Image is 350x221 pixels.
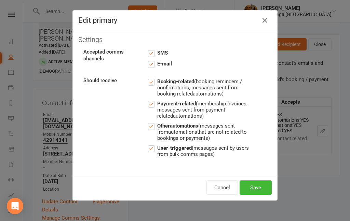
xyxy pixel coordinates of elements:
span: (booking reminders / confirmations, messages sent from booking-related automations ) [157,77,251,97]
span: (messages sent by users from bulk comms pages) [157,144,251,157]
span: (membership invoices, messages sent from payment-related automations ) [157,100,251,119]
strong: User-triggered [157,145,192,151]
div: Open Intercom Messenger [7,198,23,214]
label: Should receive [78,77,143,84]
strong: E-mail [157,61,172,67]
button: Save [240,180,272,195]
h4: Settings [78,36,272,43]
span: (messages sent from automations that are not related to bookings or payments) [157,122,251,141]
label: Accepted comms channels [78,49,143,62]
strong: Payment-related [157,101,196,107]
strong: Booking-related [157,78,194,85]
strong: Other automations [157,123,198,129]
strong: SMS [157,50,168,56]
h4: Edit primary [78,16,272,25]
button: Cancel [206,180,238,195]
